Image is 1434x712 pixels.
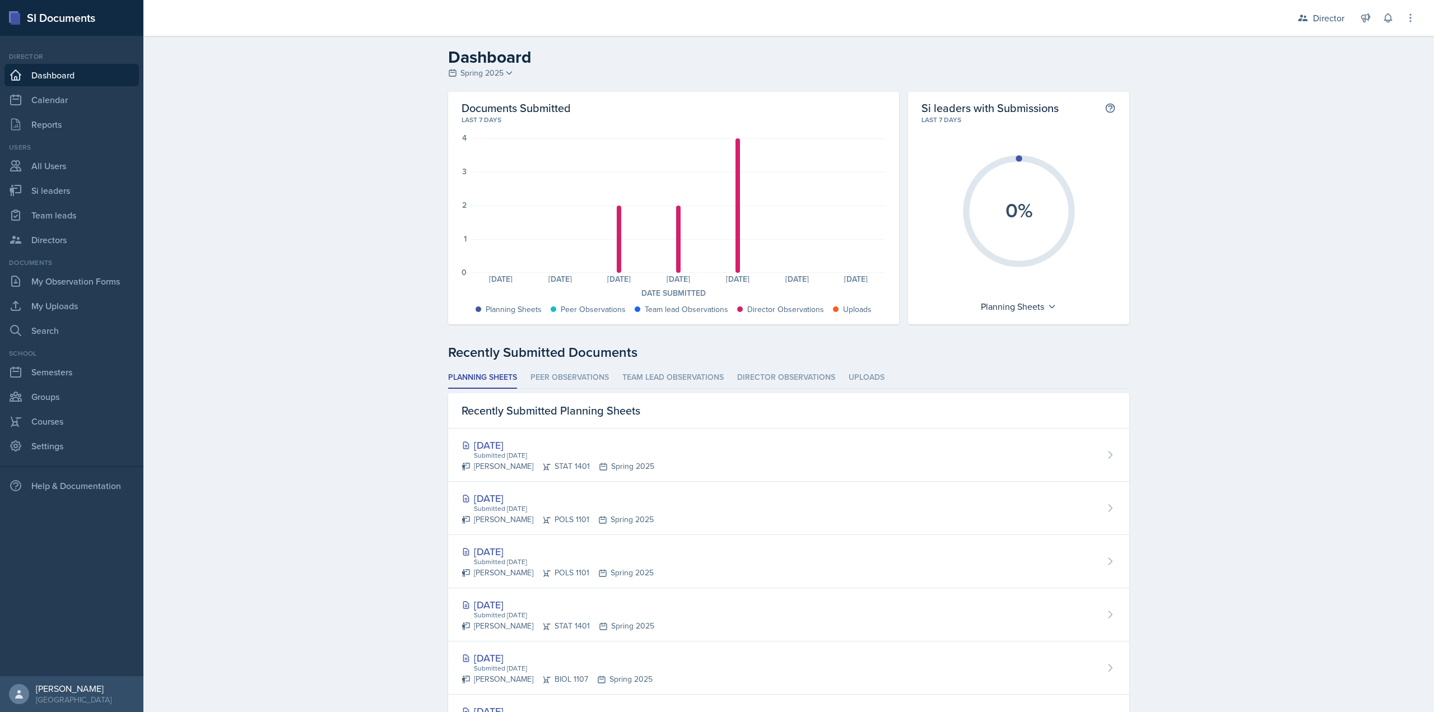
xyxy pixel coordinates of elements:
[4,52,139,62] div: Director
[4,229,139,251] a: Directors
[473,610,654,620] div: Submitted [DATE]
[530,367,609,389] li: Peer Observations
[473,557,654,567] div: Submitted [DATE]
[462,544,654,559] div: [DATE]
[622,367,724,389] li: Team lead Observations
[462,620,654,632] div: [PERSON_NAME] STAT 1401 Spring 2025
[645,304,728,315] div: Team lead Observations
[4,361,139,383] a: Semesters
[473,450,654,460] div: Submitted [DATE]
[471,275,530,283] div: [DATE]
[448,429,1129,482] a: [DATE] Submitted [DATE] [PERSON_NAME]STAT 1401Spring 2025
[4,142,139,152] div: Users
[462,597,654,612] div: [DATE]
[4,64,139,86] a: Dashboard
[1313,11,1344,25] div: Director
[462,491,654,506] div: [DATE]
[4,155,139,177] a: All Users
[708,275,767,283] div: [DATE]
[460,67,504,79] span: Spring 2025
[448,588,1129,641] a: [DATE] Submitted [DATE] [PERSON_NAME]STAT 1401Spring 2025
[448,482,1129,535] a: [DATE] Submitted [DATE] [PERSON_NAME]POLS 1101Spring 2025
[4,258,139,268] div: Documents
[1005,196,1032,225] text: 0%
[4,270,139,292] a: My Observation Forms
[4,348,139,359] div: School
[561,304,626,315] div: Peer Observations
[4,204,139,226] a: Team leads
[464,235,467,243] div: 1
[4,385,139,408] a: Groups
[921,101,1059,115] h2: Si leaders with Submissions
[473,504,654,514] div: Submitted [DATE]
[4,179,139,202] a: Si leaders
[843,304,872,315] div: Uploads
[462,268,467,276] div: 0
[448,367,517,389] li: Planning Sheets
[473,663,653,673] div: Submitted [DATE]
[448,535,1129,588] a: [DATE] Submitted [DATE] [PERSON_NAME]POLS 1101Spring 2025
[827,275,886,283] div: [DATE]
[4,410,139,432] a: Courses
[921,115,1116,125] div: Last 7 days
[462,201,467,209] div: 2
[590,275,649,283] div: [DATE]
[36,683,111,694] div: [PERSON_NAME]
[486,304,542,315] div: Planning Sheets
[737,367,835,389] li: Director Observations
[462,438,654,453] div: [DATE]
[4,113,139,136] a: Reports
[4,319,139,342] a: Search
[462,514,654,525] div: [PERSON_NAME] POLS 1101 Spring 2025
[767,275,827,283] div: [DATE]
[975,297,1062,315] div: Planning Sheets
[4,435,139,457] a: Settings
[462,650,653,666] div: [DATE]
[462,101,886,115] h2: Documents Submitted
[849,367,884,389] li: Uploads
[747,304,824,315] div: Director Observations
[448,641,1129,695] a: [DATE] Submitted [DATE] [PERSON_NAME]BIOL 1107Spring 2025
[530,275,590,283] div: [DATE]
[462,567,654,579] div: [PERSON_NAME] POLS 1101 Spring 2025
[649,275,708,283] div: [DATE]
[4,474,139,497] div: Help & Documentation
[448,47,1129,67] h2: Dashboard
[462,673,653,685] div: [PERSON_NAME] BIOL 1107 Spring 2025
[462,167,467,175] div: 3
[4,295,139,317] a: My Uploads
[462,287,886,299] div: Date Submitted
[448,393,1129,429] div: Recently Submitted Planning Sheets
[462,134,467,142] div: 4
[448,342,1129,362] div: Recently Submitted Documents
[462,115,886,125] div: Last 7 days
[4,89,139,111] a: Calendar
[36,694,111,705] div: [GEOGRAPHIC_DATA]
[462,460,654,472] div: [PERSON_NAME] STAT 1401 Spring 2025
